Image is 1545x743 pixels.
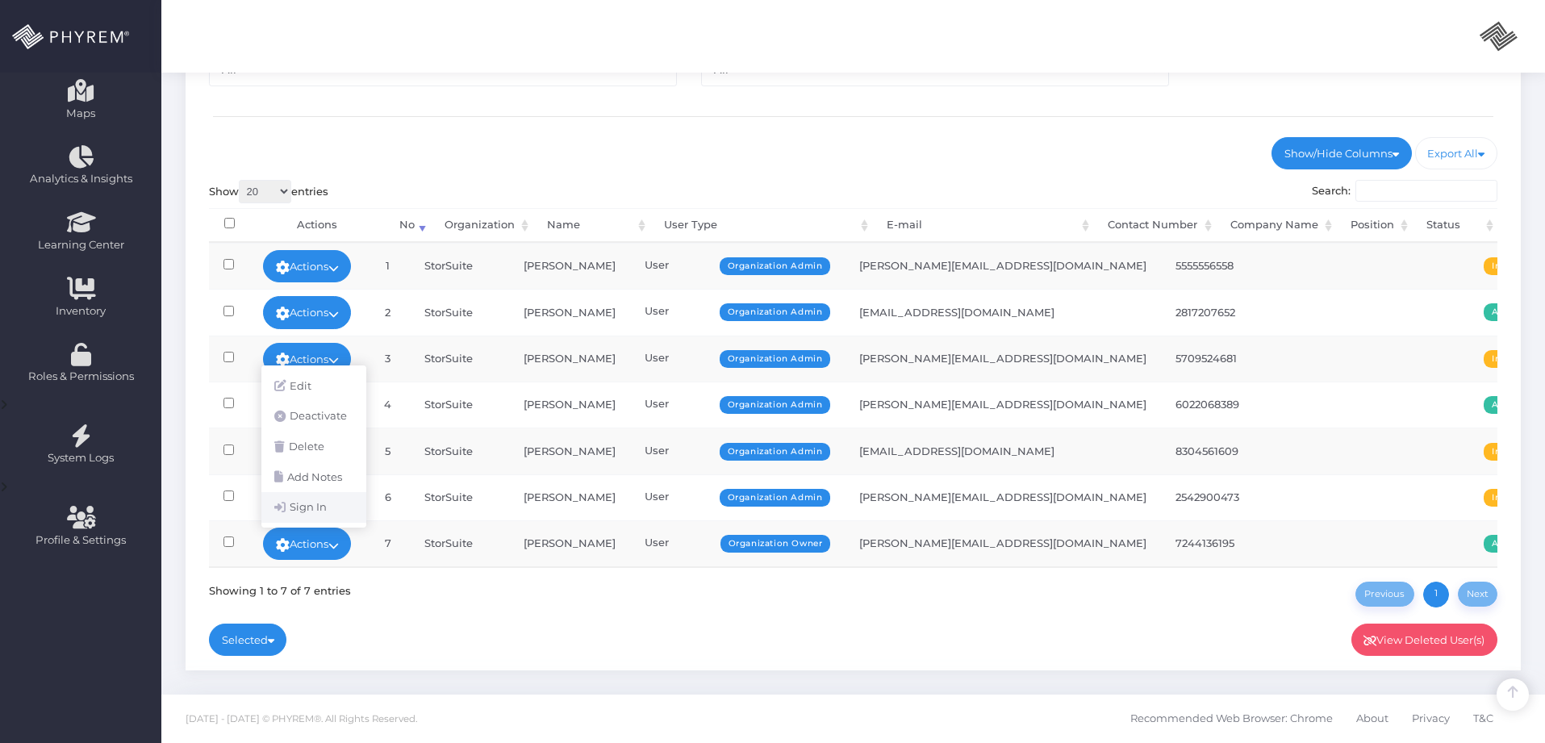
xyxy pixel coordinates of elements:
div: User [645,303,830,319]
span: Active [1484,303,1530,321]
td: 5 [365,428,410,474]
a: Add Notes [261,462,366,493]
span: Roles & Permissions [10,369,151,385]
td: StorSuite [410,428,509,474]
td: 2542900473 [1161,474,1280,520]
td: [PERSON_NAME] [509,428,630,474]
td: [PERSON_NAME] [509,520,630,566]
th: Contact Number: activate to sort column ascending [1093,208,1217,243]
span: Organization Admin [720,489,831,507]
td: StorSuite [410,336,509,382]
td: 8304561609 [1161,428,1280,474]
span: Inactive [1484,443,1537,461]
td: [PERSON_NAME][EMAIL_ADDRESS][DOMAIN_NAME] [845,336,1161,382]
td: 5555556558 [1161,243,1280,289]
td: StorSuite [410,474,509,520]
label: Show entries [209,180,328,203]
span: [DATE] - [DATE] © PHYREM®. All Rights Reserved. [186,713,417,724]
td: 4 [365,382,410,428]
a: View Deleted User(s) [1351,624,1498,656]
select: Showentries [239,180,291,203]
span: Organization Admin [720,303,831,321]
td: StorSuite [410,382,509,428]
a: Actions [263,296,352,328]
a: Show/Hide Columns [1271,137,1412,169]
th: Position: activate to sort column ascending [1336,208,1412,243]
td: 7244136195 [1161,520,1280,566]
div: User [645,396,830,412]
span: Organization Admin [720,396,831,414]
td: 7 [365,520,410,566]
a: Actions [263,528,352,560]
span: Learning Center [10,237,151,253]
td: [PERSON_NAME] [509,336,630,382]
td: 2 [365,289,410,335]
th: Organization: activate to sort column ascending [430,208,532,243]
span: Maps [66,106,95,122]
span: Organization Owner [720,535,831,553]
a: Recommended Web Browser: Chrome [1130,695,1333,743]
span: Recommended Web Browser: Chrome [1130,702,1333,736]
span: T&C [1473,702,1493,736]
a: Edit [261,371,366,402]
td: 3 [365,336,410,382]
div: User [645,489,830,505]
td: 1 [365,243,410,289]
span: Analytics & Insights [10,171,151,187]
td: 6 [365,474,410,520]
a: Privacy [1412,695,1450,743]
th: Name: activate to sort column ascending [532,208,650,243]
td: [PERSON_NAME] [509,474,630,520]
a: Actions [263,250,352,282]
div: Showing 1 to 7 of 7 entries [209,578,351,599]
span: Profile & Settings [35,532,126,549]
input: Search: [1355,180,1497,202]
div: User [645,535,830,551]
span: Inactive [1484,350,1537,368]
th: Company Name: activate to sort column ascending [1216,208,1336,243]
span: Organization Admin [720,443,831,461]
td: [PERSON_NAME][EMAIL_ADDRESS][DOMAIN_NAME] [845,243,1161,289]
td: StorSuite [410,243,509,289]
a: Deactivate [261,401,366,432]
a: Selected [209,624,287,656]
td: [EMAIL_ADDRESS][DOMAIN_NAME] [845,428,1161,474]
td: StorSuite [410,289,509,335]
span: Inventory [10,303,151,319]
a: 1 [1423,582,1449,607]
td: [PERSON_NAME] [509,382,630,428]
span: Inactive [1484,489,1537,507]
a: Actions [263,343,352,375]
td: [PERSON_NAME][EMAIL_ADDRESS][DOMAIN_NAME] [845,474,1161,520]
a: Delete [261,432,366,462]
span: Inactive [1484,257,1537,275]
td: StorSuite [410,520,509,566]
td: [PERSON_NAME] [509,243,630,289]
span: Active [1484,535,1530,553]
a: About [1356,695,1388,743]
a: Sign In [261,492,366,523]
th: Actions [249,208,384,243]
div: User [645,350,830,366]
td: [PERSON_NAME] [509,289,630,335]
th: User Type: activate to sort column ascending [649,208,872,243]
td: [EMAIL_ADDRESS][DOMAIN_NAME] [845,289,1161,335]
td: [PERSON_NAME][EMAIL_ADDRESS][DOMAIN_NAME] [845,382,1161,428]
span: Organization Admin [720,350,831,368]
th: Status: activate to sort column ascending [1412,208,1498,243]
div: User [645,443,830,459]
span: About [1356,702,1388,736]
span: System Logs [10,450,151,466]
td: 2817207652 [1161,289,1280,335]
th: E-mail: activate to sort column ascending [872,208,1092,243]
span: Active [1484,396,1530,414]
label: Search: [1312,180,1498,202]
div: User [645,257,830,273]
span: Privacy [1412,702,1450,736]
td: 5709524681 [1161,336,1280,382]
span: Organization Admin [720,257,831,275]
td: [PERSON_NAME][EMAIL_ADDRESS][DOMAIN_NAME] [845,520,1161,566]
td: 6022068389 [1161,382,1280,428]
a: Export All [1415,137,1498,169]
a: T&C [1473,695,1493,743]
